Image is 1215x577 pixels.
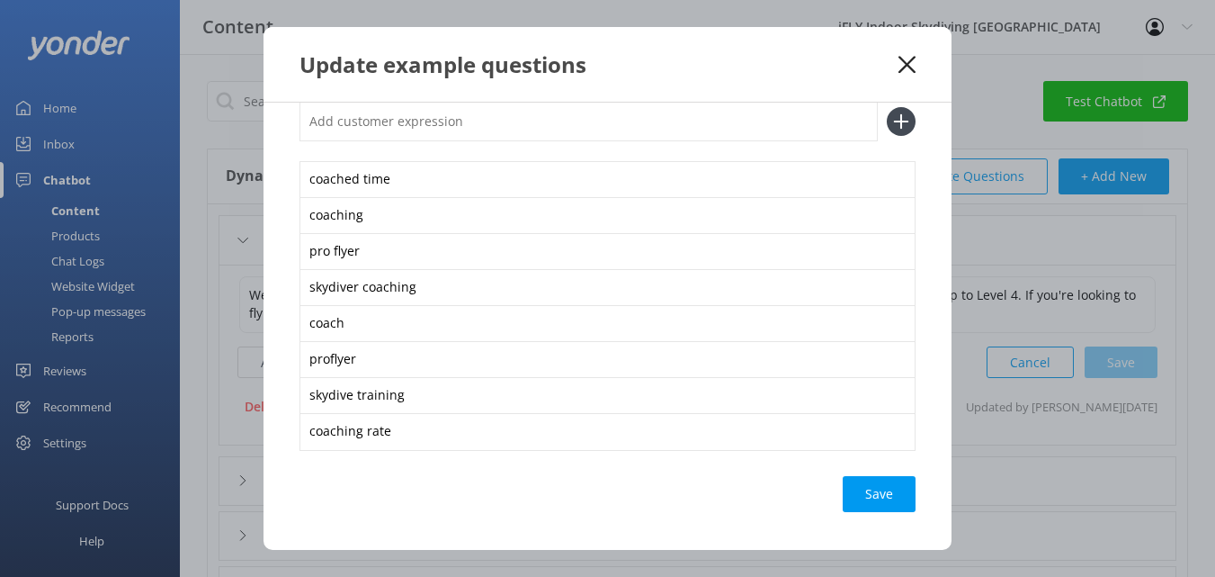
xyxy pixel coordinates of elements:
div: coaching [299,197,916,235]
button: Close [898,56,916,74]
div: coaching rate [299,413,916,451]
div: pro flyer [299,233,916,271]
div: coach [299,305,916,343]
div: Update example questions [299,50,898,79]
div: skydive training [299,377,916,415]
button: Save [843,476,916,512]
div: proflyer [299,341,916,379]
div: coached time [299,161,916,199]
div: skydiver coaching [299,269,916,307]
input: Add customer expression [299,101,878,141]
